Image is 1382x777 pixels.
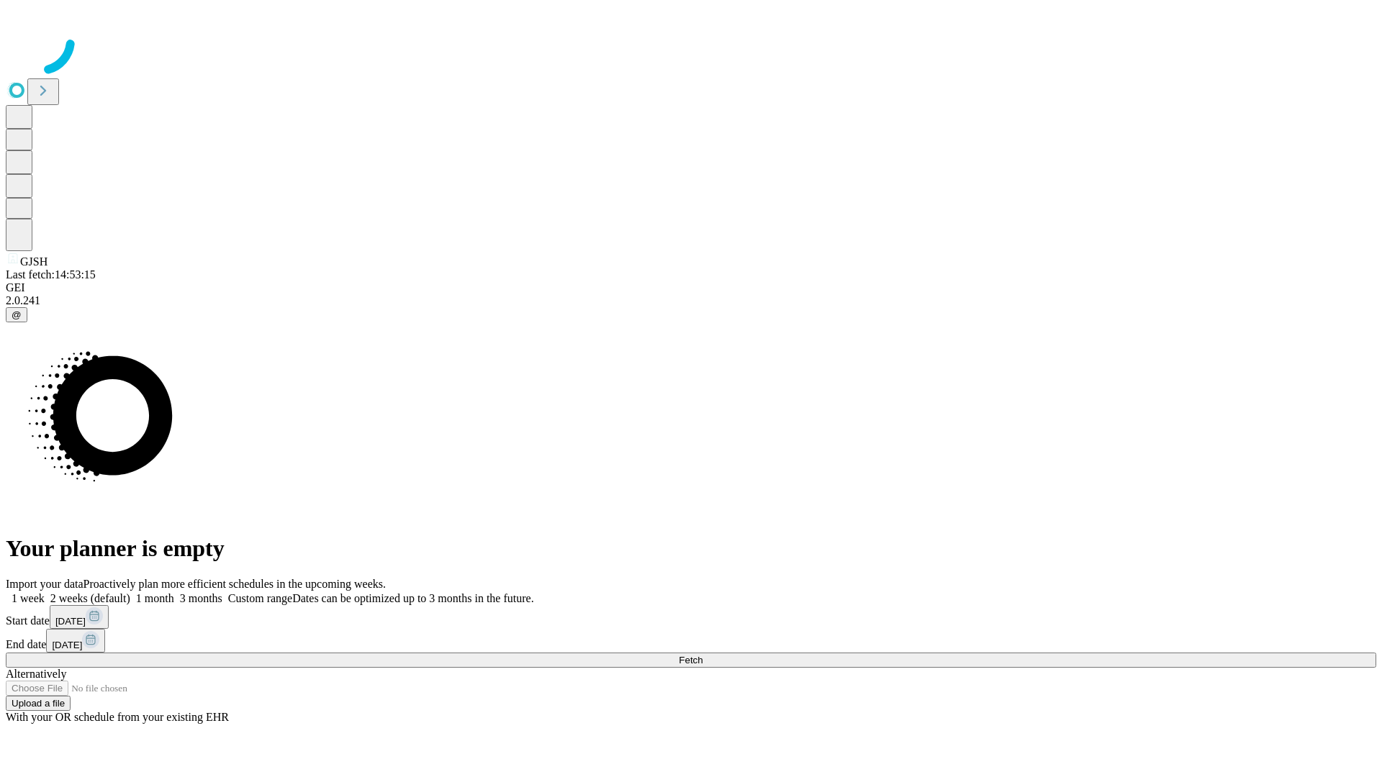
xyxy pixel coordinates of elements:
[20,255,48,268] span: GJSH
[6,307,27,322] button: @
[228,592,292,604] span: Custom range
[6,711,229,723] span: With your OR schedule from your existing EHR
[6,605,1376,629] div: Start date
[55,616,86,627] span: [DATE]
[6,578,83,590] span: Import your data
[6,696,71,711] button: Upload a file
[136,592,174,604] span: 1 month
[50,592,130,604] span: 2 weeks (default)
[50,605,109,629] button: [DATE]
[12,309,22,320] span: @
[6,653,1376,668] button: Fetch
[6,668,66,680] span: Alternatively
[679,655,703,665] span: Fetch
[83,578,386,590] span: Proactively plan more efficient schedules in the upcoming weeks.
[6,535,1376,562] h1: Your planner is empty
[46,629,105,653] button: [DATE]
[12,592,45,604] span: 1 week
[6,294,1376,307] div: 2.0.241
[6,281,1376,294] div: GEI
[292,592,533,604] span: Dates can be optimized up to 3 months in the future.
[6,629,1376,653] div: End date
[6,268,96,281] span: Last fetch: 14:53:15
[180,592,222,604] span: 3 months
[52,640,82,650] span: [DATE]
